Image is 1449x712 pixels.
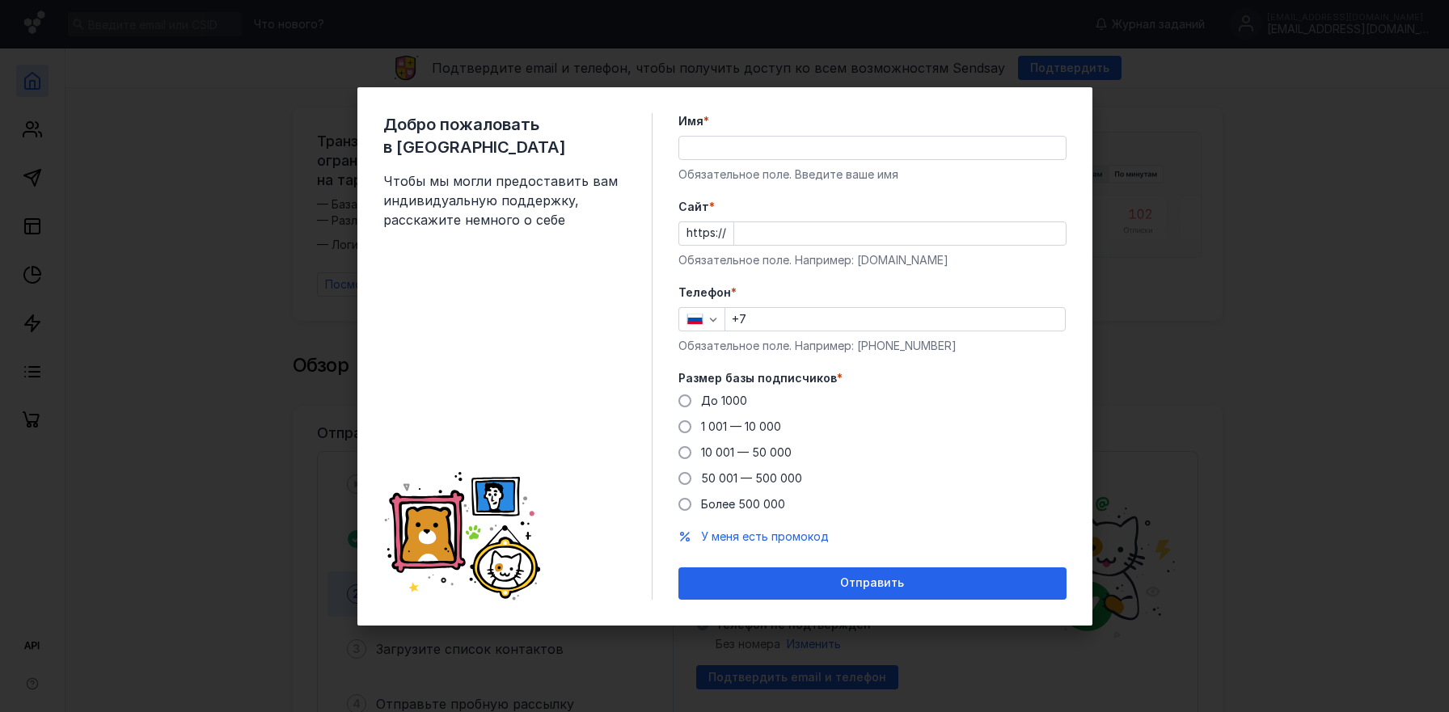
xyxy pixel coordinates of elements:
[701,471,802,485] span: 50 001 — 500 000
[678,370,837,386] span: Размер базы подписчиков
[678,252,1067,268] div: Обязательное поле. Например: [DOMAIN_NAME]
[383,113,626,158] span: Добро пожаловать в [GEOGRAPHIC_DATA]
[678,199,709,215] span: Cайт
[678,567,1067,600] button: Отправить
[678,166,1067,183] div: Обязательное поле. Введите ваше имя
[701,529,829,543] span: У меня есть промокод
[840,576,904,590] span: Отправить
[678,284,731,301] span: Телефон
[701,394,747,407] span: До 1000
[701,419,781,433] span: 1 001 — 10 000
[701,529,829,545] button: У меня есть промокод
[701,445,792,459] span: 10 001 — 50 000
[678,113,703,129] span: Имя
[383,171,626,230] span: Чтобы мы могли предоставить вам индивидуальную поддержку, расскажите немного о себе
[701,497,785,511] span: Более 500 000
[678,338,1067,354] div: Обязательное поле. Например: [PHONE_NUMBER]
